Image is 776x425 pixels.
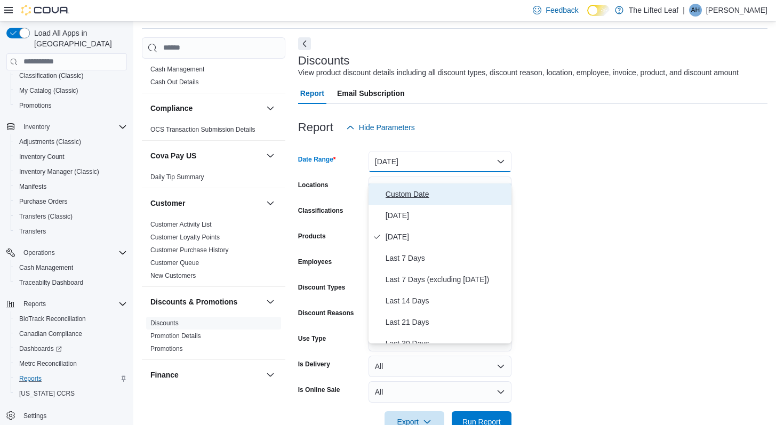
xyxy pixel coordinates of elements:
span: Canadian Compliance [19,330,82,338]
span: Manifests [19,182,46,191]
button: Operations [2,245,131,260]
a: Traceabilty Dashboard [15,276,87,289]
span: Last 30 Days [386,337,507,350]
span: Promotions [150,344,183,353]
span: Metrc Reconciliation [19,359,77,368]
input: Dark Mode [587,5,610,16]
span: Feedback [546,5,578,15]
span: My Catalog (Classic) [15,84,127,97]
a: Promotions [15,99,56,112]
a: Customer Queue [150,259,199,267]
p: The Lifted Leaf [629,4,678,17]
div: Customer [142,218,285,286]
h3: Customer [150,198,185,209]
span: Reports [15,372,127,385]
a: Reports [15,372,46,385]
span: Settings [19,408,127,422]
span: Purchase Orders [19,197,68,206]
span: Adjustments (Classic) [19,138,81,146]
span: Traceabilty Dashboard [19,278,83,287]
p: | [683,4,685,17]
h3: Cova Pay US [150,150,196,161]
a: Inventory Manager (Classic) [15,165,103,178]
span: Inventory Count [15,150,127,163]
a: BioTrack Reconciliation [15,312,90,325]
span: Hide Parameters [359,122,415,133]
span: Washington CCRS [15,387,127,400]
span: Canadian Compliance [15,327,127,340]
a: Canadian Compliance [15,327,86,340]
img: Cova [21,5,69,15]
button: Transfers [11,224,131,239]
span: Dashboards [15,342,127,355]
span: Inventory [23,123,50,131]
a: Cash Management [15,261,77,274]
button: Operations [19,246,59,259]
label: Date Range [298,155,336,164]
label: Discount Reasons [298,309,354,317]
span: New Customers [150,271,196,280]
a: Cash Management [150,66,204,73]
button: Reports [2,296,131,311]
a: Inventory Count [15,150,69,163]
a: Classification (Classic) [15,69,88,82]
span: Last 14 Days [386,294,507,307]
button: Metrc Reconciliation [11,356,131,371]
button: Open list of options [497,183,505,191]
button: Inventory Count [11,149,131,164]
span: Dashboards [19,344,62,353]
button: All [369,381,511,403]
span: Adjustments (Classic) [15,135,127,148]
button: BioTrack Reconciliation [11,311,131,326]
a: Settings [19,410,51,422]
span: Inventory [19,121,127,133]
button: Settings [2,407,131,423]
button: Reports [11,371,131,386]
button: Compliance [264,102,277,115]
span: Transfers [15,225,127,238]
button: Compliance [150,103,262,114]
a: Transfers [15,225,50,238]
button: Purchase Orders [11,194,131,209]
span: Customer Activity List [150,220,212,229]
h3: Report [298,121,333,134]
span: Email Subscription [337,83,405,104]
span: Transfers [19,227,46,236]
span: Customer Loyalty Points [150,233,220,242]
label: Employees [298,258,332,266]
button: Next [298,37,311,50]
button: Inventory [19,121,54,133]
div: Discounts & Promotions [142,317,285,359]
span: Last 7 Days [386,252,507,264]
span: Metrc Reconciliation [15,357,127,370]
button: Discounts & Promotions [150,296,262,307]
span: Custom Date [386,188,507,201]
button: My Catalog (Classic) [11,83,131,98]
span: Cash Management [19,263,73,272]
a: Dashboards [15,342,66,355]
button: [DATE] [369,151,511,172]
h3: Discounts [298,54,350,67]
button: Cash Management [11,260,131,275]
span: Load All Apps in [GEOGRAPHIC_DATA] [30,28,127,49]
a: Dashboards [11,341,131,356]
button: Cova Pay US [264,149,277,162]
label: Is Online Sale [298,386,340,394]
span: Inventory Count [19,153,65,161]
div: Amy Herrera [689,4,702,17]
label: Is Delivery [298,360,330,368]
button: Inventory Manager (Classic) [11,164,131,179]
p: [PERSON_NAME] [706,4,767,17]
button: Classification (Classic) [11,68,131,83]
button: Manifests [11,179,131,194]
span: OCS Transaction Submission Details [150,125,255,134]
button: All [369,356,511,377]
h3: Discounts & Promotions [150,296,237,307]
label: Locations [298,181,329,189]
span: Report [300,83,324,104]
span: [DATE] [386,209,507,222]
span: Transfers (Classic) [19,212,73,221]
span: BioTrack Reconciliation [15,312,127,325]
span: Daily Tip Summary [150,173,204,181]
